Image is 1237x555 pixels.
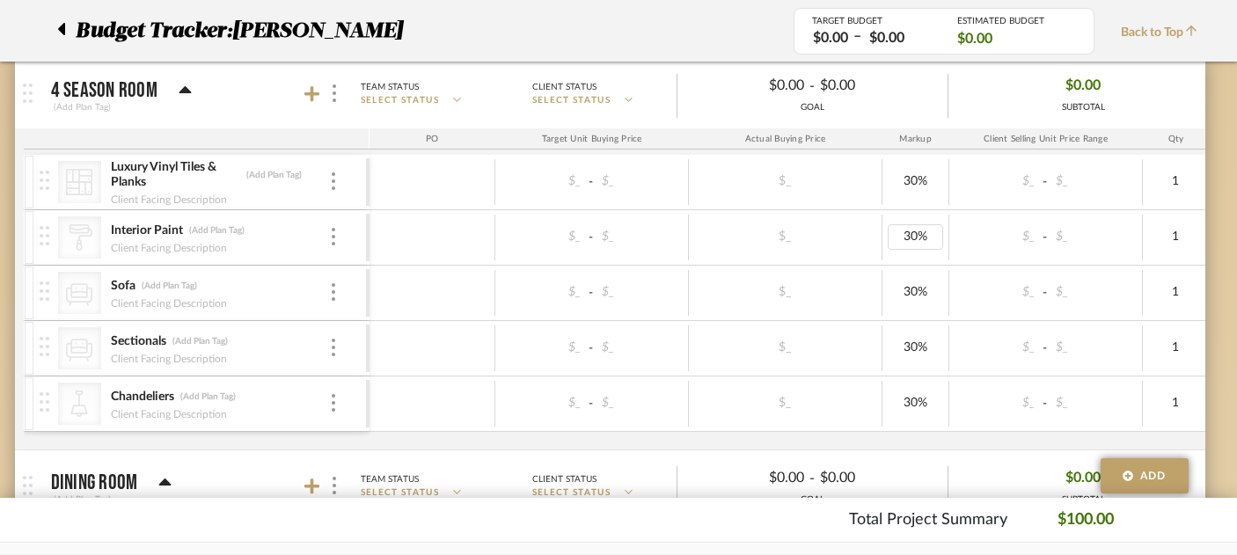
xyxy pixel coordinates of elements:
[692,464,809,492] div: $0.00
[179,391,237,403] div: (Add Plan Tag)
[597,335,683,361] div: $_
[586,395,597,413] span: -
[597,169,683,194] div: $_
[809,468,815,489] span: -
[955,335,1041,361] div: $_
[955,224,1041,250] div: $_
[597,224,683,250] div: $_
[40,171,49,190] img: vertical-grip.svg
[809,76,815,97] span: -
[888,169,943,194] div: 30%
[23,476,33,495] img: grip.svg
[40,226,49,245] img: vertical-grip.svg
[949,128,1143,150] div: Client Selling Unit Price Range
[736,391,833,416] div: $_
[1050,169,1137,194] div: $_
[51,492,113,508] div: (Add Plan Tag)
[1121,24,1206,42] span: Back to Top
[110,405,228,423] div: Client Facing Description
[849,508,1007,532] p: Total Project Summary
[532,94,611,107] span: SELECT STATUS
[1058,508,1114,532] p: $100.00
[532,486,611,500] span: SELECT STATUS
[51,472,138,493] p: Dining Room
[110,239,228,257] div: Client Facing Description
[332,172,335,190] img: 3dots-v.svg
[532,79,597,95] div: Client Status
[332,394,335,412] img: 3dots-v.svg
[1148,169,1204,194] div: 1
[689,128,882,150] div: Actual Buying Price
[40,281,49,301] img: vertical-grip.svg
[333,477,336,494] img: 3dots-v.svg
[815,72,933,99] div: $0.00
[882,128,949,150] div: Markup
[361,94,440,107] span: SELECT STATUS
[40,392,49,412] img: vertical-grip.svg
[1040,229,1050,246] span: -
[23,84,33,103] img: grip.svg
[361,471,419,487] div: Team Status
[110,191,228,208] div: Client Facing Description
[957,29,992,48] span: $0.00
[1143,128,1210,150] div: Qty
[532,471,597,487] div: Client Status
[1040,340,1050,357] span: -
[888,391,943,416] div: 30%
[172,335,229,347] div: (Add Plan Tag)
[736,280,833,305] div: $_
[888,280,943,305] div: 30%
[586,340,597,357] span: -
[597,391,683,416] div: $_
[110,333,167,350] div: Sectionals
[1065,72,1101,99] span: $0.00
[955,280,1041,305] div: $_
[1062,493,1105,507] div: SUBTOTAL
[76,15,232,47] span: Budget Tracker:
[1148,335,1204,361] div: 1
[888,224,943,250] div: 30%
[677,101,948,114] div: GOAL
[597,280,683,305] div: $_
[110,295,228,312] div: Client Facing Description
[110,159,241,191] div: Luxury Vinyl Tiles & Planks
[361,486,440,500] span: SELECT STATUS
[141,280,198,292] div: (Add Plan Tag)
[1050,280,1137,305] div: $_
[815,464,933,492] div: $0.00
[232,15,411,47] p: [PERSON_NAME]
[40,337,49,356] img: vertical-grip.svg
[812,16,931,26] div: TARGET BUDGET
[332,283,335,301] img: 3dots-v.svg
[501,335,587,361] div: $_
[1050,391,1137,416] div: $_
[957,16,1076,26] div: ESTIMATED BUDGET
[51,80,157,101] p: 4 Season Room
[501,224,587,250] div: $_
[1050,224,1137,250] div: $_
[332,228,335,245] img: 3dots-v.svg
[1065,464,1101,492] span: $0.00
[188,224,245,237] div: (Add Plan Tag)
[51,99,113,115] div: (Add Plan Tag)
[501,169,587,194] div: $_
[110,389,175,405] div: Chandeliers
[333,84,336,102] img: 3dots-v.svg
[736,224,833,250] div: $_
[24,128,1205,449] div: 4 Season Room(Add Plan Tag)Team StatusSELECT STATUSClient StatusSELECT STATUS$0.00-$0.00GOAL$0.00...
[1140,468,1167,484] span: Add
[1148,280,1204,305] div: 1
[110,350,228,368] div: Client Facing Description
[1040,284,1050,302] span: -
[888,335,943,361] div: 30%
[692,72,809,99] div: $0.00
[1062,101,1105,114] div: SUBTOTAL
[677,493,948,507] div: GOAL
[808,28,853,48] div: $0.00
[1050,335,1137,361] div: $_
[501,391,587,416] div: $_
[586,284,597,302] span: -
[361,79,419,95] div: Team Status
[1040,173,1050,191] span: -
[1101,458,1189,493] button: Add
